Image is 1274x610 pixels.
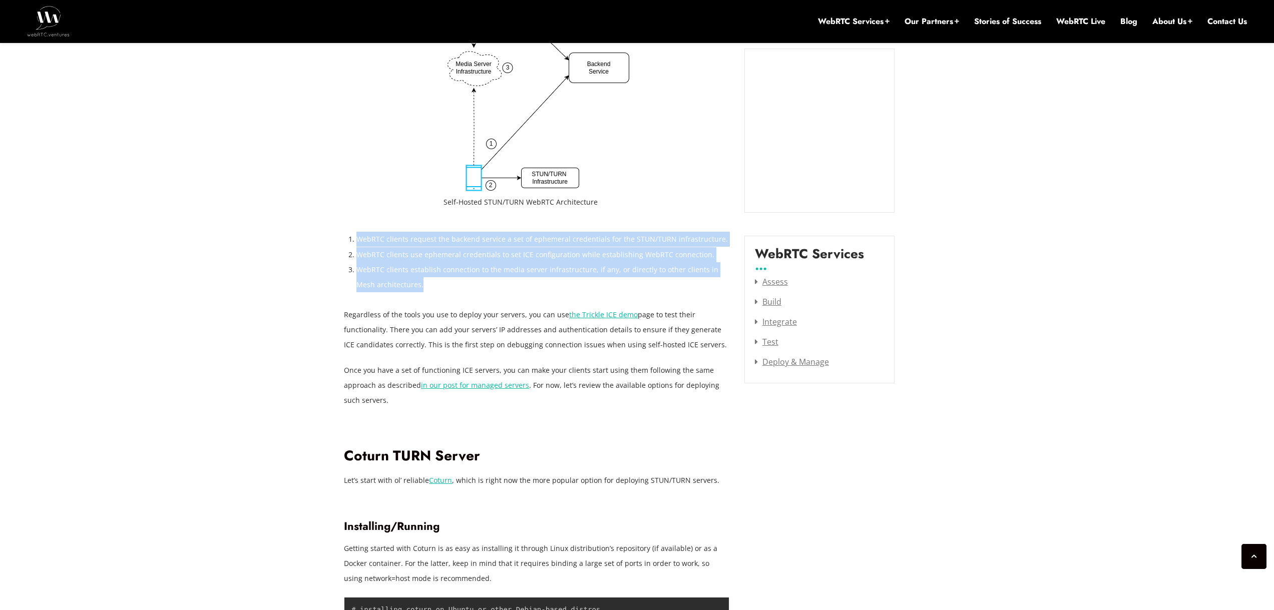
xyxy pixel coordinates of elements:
[755,336,778,347] a: Test
[1056,16,1105,27] a: WebRTC Live
[818,16,890,27] a: WebRTC Services
[905,16,959,27] a: Our Partners
[1207,16,1247,27] a: Contact Us
[755,246,864,269] label: WebRTC Services
[356,232,729,247] li: WebRTC clients request the backend service a set of ephemeral credentials for the STUN/TURN infra...
[755,59,884,202] iframe: Embedded CTA
[569,310,638,319] a: the Trickle ICE demo
[755,296,781,307] a: Build
[344,363,729,408] p: Once you have a set of functioning ICE servers, you can make your clients start using them follow...
[421,380,529,390] a: in our post for managed servers
[344,541,729,586] p: Getting started with Coturn is as easy as installing it through Linux distribution’s repository (...
[444,195,629,210] figcaption: Self-Hosted STUN/TURN WebRTC Architecture
[755,356,829,367] a: Deploy & Manage
[974,16,1041,27] a: Stories of Success
[1152,16,1192,27] a: About Us
[344,473,729,488] p: Let’s start with ol’ reliable , which is right now the more popular option for deploying STUN/TUR...
[429,475,452,485] a: Coturn
[344,519,729,533] h3: Installing/Running
[356,262,729,292] li: WebRTC clients establish connection to the media server infrastructure, if any, or directly to ot...
[356,247,729,262] li: WebRTC clients use ephemeral credentials to set ICE configuration while establishing WebRTC conne...
[344,307,729,352] p: Regardless of the tools you use to deploy your servers, you can use page to test their functional...
[344,447,729,465] h2: Coturn TURN Server
[27,6,70,36] img: WebRTC.ventures
[1120,16,1137,27] a: Blog
[755,316,797,327] a: Integrate
[755,276,788,287] a: Assess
